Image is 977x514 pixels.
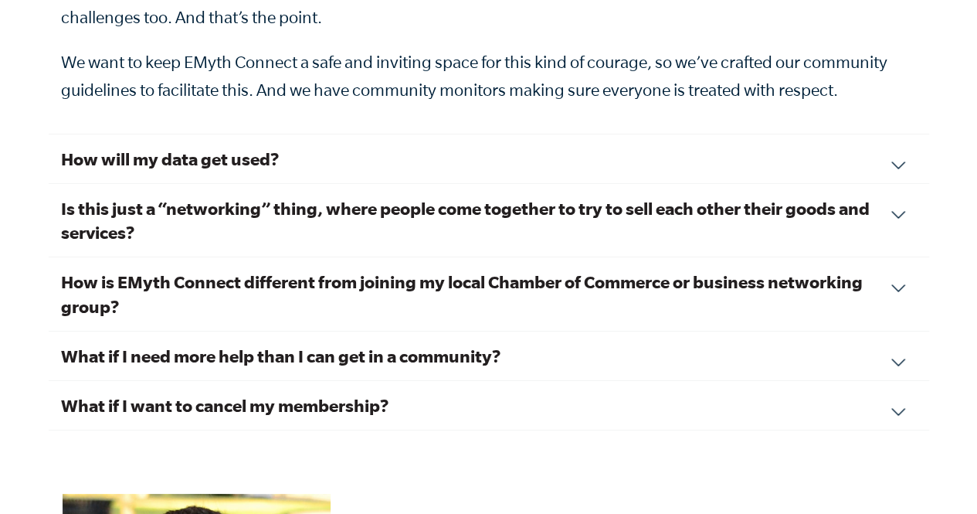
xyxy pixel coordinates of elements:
p: We want to keep EMyth Connect a safe and inviting space for this kind of courage, so we’ve crafte... [61,48,917,104]
h3: How will my data get used? [61,147,917,171]
h3: What if I want to cancel my membership? [61,393,917,417]
h3: Is this just a “networking” thing, where people come together to try to sell each other their goo... [61,196,917,244]
h3: How is EMyth Connect different from joining my local Chamber of Commerce or business networking g... [61,270,917,318]
iframe: Chat Widget [900,440,977,514]
h3: What if I need more help than I can get in a community? [61,344,917,368]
